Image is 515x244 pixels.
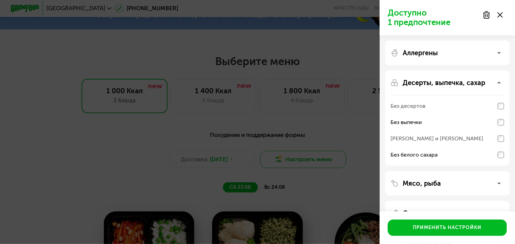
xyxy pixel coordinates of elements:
[403,49,438,57] p: Аллергены
[390,102,425,110] div: Без десертов
[390,135,483,143] div: [PERSON_NAME] и [PERSON_NAME]
[388,8,478,27] p: Доступно 1 предпочтение
[403,209,468,217] p: Овощи, лук, чеснок
[413,224,482,231] div: Применить настройки
[390,151,438,159] div: Без белого сахара
[403,79,485,87] p: Десерты, выпечка, сахар
[403,179,441,187] p: Мясо, рыба
[390,118,422,126] div: Без выпечки
[388,220,507,236] button: Применить настройки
